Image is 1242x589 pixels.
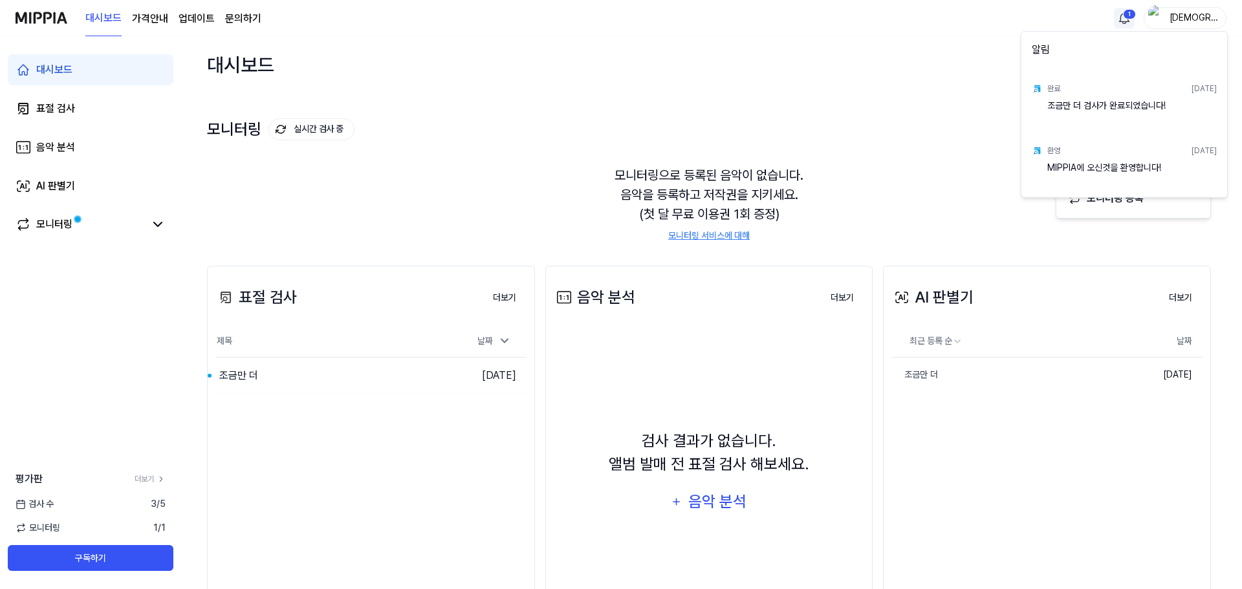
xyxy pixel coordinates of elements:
[1192,83,1217,94] div: [DATE]
[1032,145,1042,156] img: test result icon
[1192,145,1217,156] div: [DATE]
[1047,99,1217,125] div: 조금만 더 검사가 완료되었습니다!
[1024,34,1225,70] div: 알림
[1047,145,1060,156] div: 환영
[1047,161,1217,187] div: MIPPIA에 오신것을 환영합니다!
[1047,83,1060,94] div: 완료
[1032,83,1042,94] img: test result icon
